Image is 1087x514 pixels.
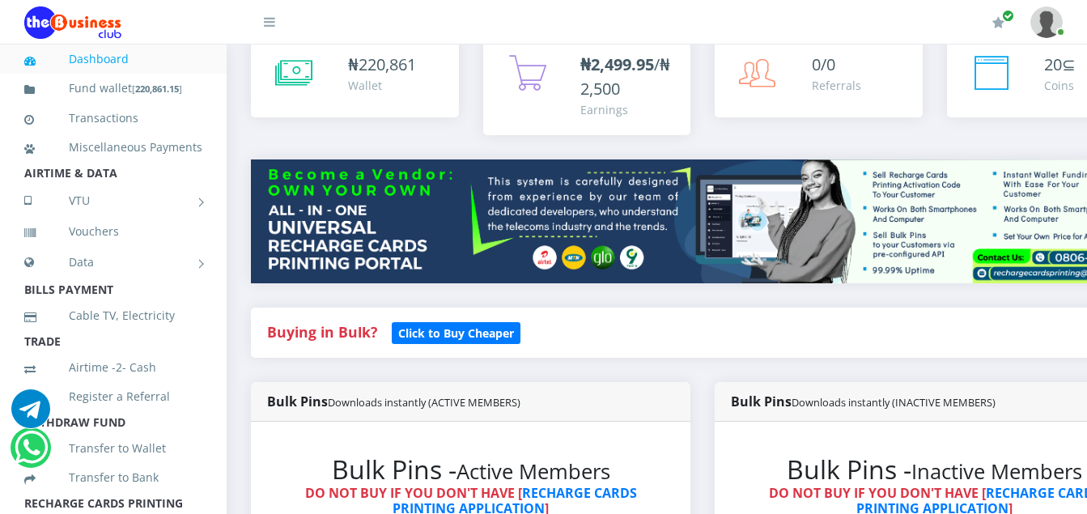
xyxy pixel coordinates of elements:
b: Click to Buy Cheaper [398,325,514,341]
div: ₦ [348,53,416,77]
a: 0/0 Referrals [715,36,923,117]
span: 0/0 [812,53,835,75]
a: Transfer to Bank [24,459,202,496]
a: Data [24,242,202,282]
img: User [1030,6,1063,38]
span: 20 [1044,53,1062,75]
div: Earnings [580,101,675,118]
a: VTU [24,181,202,221]
span: Renew/Upgrade Subscription [1002,10,1014,22]
strong: Bulk Pins [731,393,996,410]
i: Renew/Upgrade Subscription [992,16,1004,29]
small: Inactive Members [911,457,1082,486]
strong: Bulk Pins [267,393,520,410]
div: Wallet [348,77,416,94]
strong: Buying in Bulk? [267,322,377,342]
div: ⊆ [1044,53,1076,77]
div: Coins [1044,77,1076,94]
span: /₦2,500 [580,53,670,100]
small: Downloads instantly (INACTIVE MEMBERS) [792,395,996,410]
img: Logo [24,6,121,39]
a: Chat for support [11,401,50,428]
h2: Bulk Pins - [283,454,658,485]
a: Transactions [24,100,202,137]
a: Cable TV, Electricity [24,297,202,334]
a: ₦2,499.95/₦2,500 Earnings [483,36,691,135]
a: Register a Referral [24,378,202,415]
b: 220,861.15 [135,83,179,95]
small: Active Members [456,457,610,486]
span: 220,861 [359,53,416,75]
a: Dashboard [24,40,202,78]
a: ₦220,861 Wallet [251,36,459,117]
small: [ ] [132,83,182,95]
a: Fund wallet[220,861.15] [24,70,202,108]
b: ₦2,499.95 [580,53,654,75]
a: Miscellaneous Payments [24,129,202,166]
a: Airtime -2- Cash [24,349,202,386]
div: Referrals [812,77,861,94]
a: Transfer to Wallet [24,430,202,467]
small: Downloads instantly (ACTIVE MEMBERS) [328,395,520,410]
a: Click to Buy Cheaper [392,322,520,342]
a: Vouchers [24,213,202,250]
a: Chat for support [15,440,48,467]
